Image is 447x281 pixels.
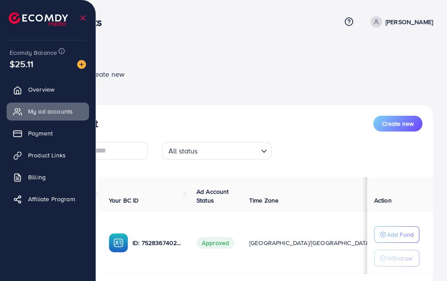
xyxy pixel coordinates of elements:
img: logo [9,12,68,26]
span: Ecomdy Balance [10,48,57,57]
span: Affiliate Program [28,195,75,203]
a: Affiliate Program [7,190,89,208]
span: Time Zone [249,196,279,205]
iframe: Chat [410,242,440,274]
span: Approved [197,237,234,249]
span: Product Links [28,151,66,160]
a: Billing [7,168,89,186]
a: Payment [7,124,89,142]
span: All status [167,145,200,157]
button: Add Fund [374,226,419,243]
a: Product Links [7,146,89,164]
input: Search for option [200,143,257,157]
a: My ad accounts [7,103,89,120]
img: ic-ba-acc.ded83a64.svg [109,233,128,253]
p: ID: 7528367402921476112 [132,238,182,248]
span: Create new [88,69,125,79]
span: My ad accounts [28,107,73,116]
span: [GEOGRAPHIC_DATA]/[GEOGRAPHIC_DATA] [249,238,371,247]
img: image [77,60,86,69]
span: Ad Account Status [197,187,229,205]
span: Billing [28,173,46,181]
span: Action [374,196,392,205]
p: [PERSON_NAME] [386,17,433,27]
a: Overview [7,81,89,98]
p: Withdraw [387,253,412,263]
div: Search for option [162,142,272,160]
span: Overview [28,85,54,94]
span: Create new [382,119,414,128]
span: Your BC ID [109,196,139,205]
button: Withdraw [374,250,419,267]
a: [PERSON_NAME] [367,16,433,28]
span: Payment [28,129,53,138]
span: $25.11 [10,57,33,70]
button: Create new [373,116,422,132]
p: Add Fund [387,229,414,240]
